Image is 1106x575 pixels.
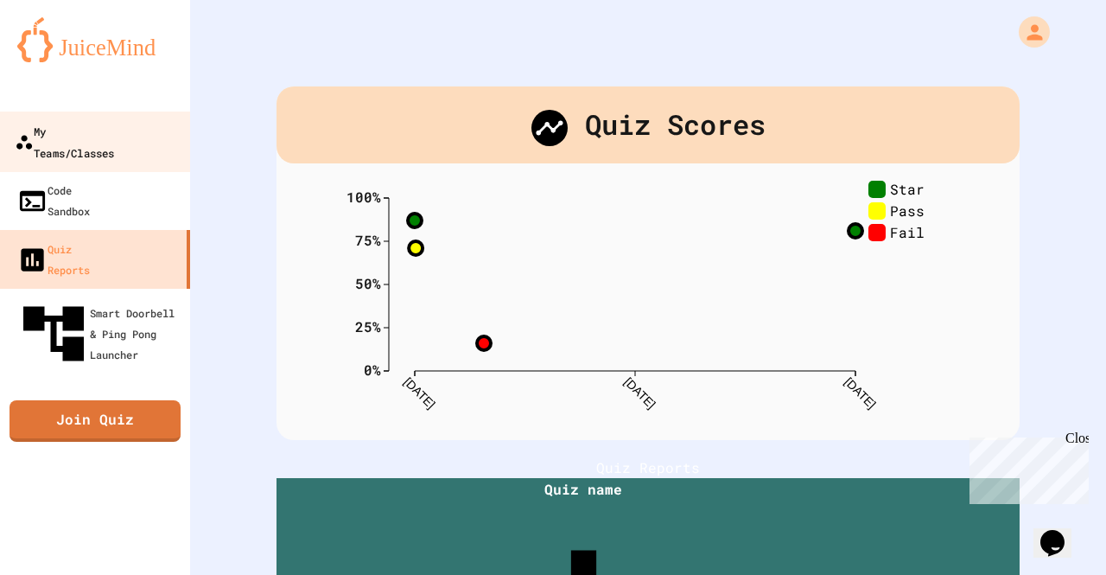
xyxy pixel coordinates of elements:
[17,17,173,62] img: logo-orange.svg
[842,374,878,411] text: [DATE]
[15,120,114,163] div: My Teams/Classes
[7,7,119,110] div: Chat with us now!Close
[1001,12,1054,52] div: My Account
[621,374,658,411] text: [DATE]
[17,297,183,370] div: Smart Doorbell & Ping Pong Launcher
[276,457,1020,478] h1: Quiz Reports
[963,431,1089,504] iframe: chat widget
[276,86,1020,163] div: Quiz Scores
[355,274,381,292] text: 50%
[346,188,381,206] text: 100%
[890,201,925,219] text: Pass
[17,180,90,221] div: Code Sandbox
[17,239,90,280] div: Quiz Reports
[10,400,181,442] a: Join Quiz
[355,231,381,249] text: 75%
[890,179,925,197] text: Star
[401,374,437,411] text: [DATE]
[890,222,925,240] text: Fail
[364,361,381,379] text: 0%
[1033,506,1089,558] iframe: chat widget
[355,317,381,335] text: 25%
